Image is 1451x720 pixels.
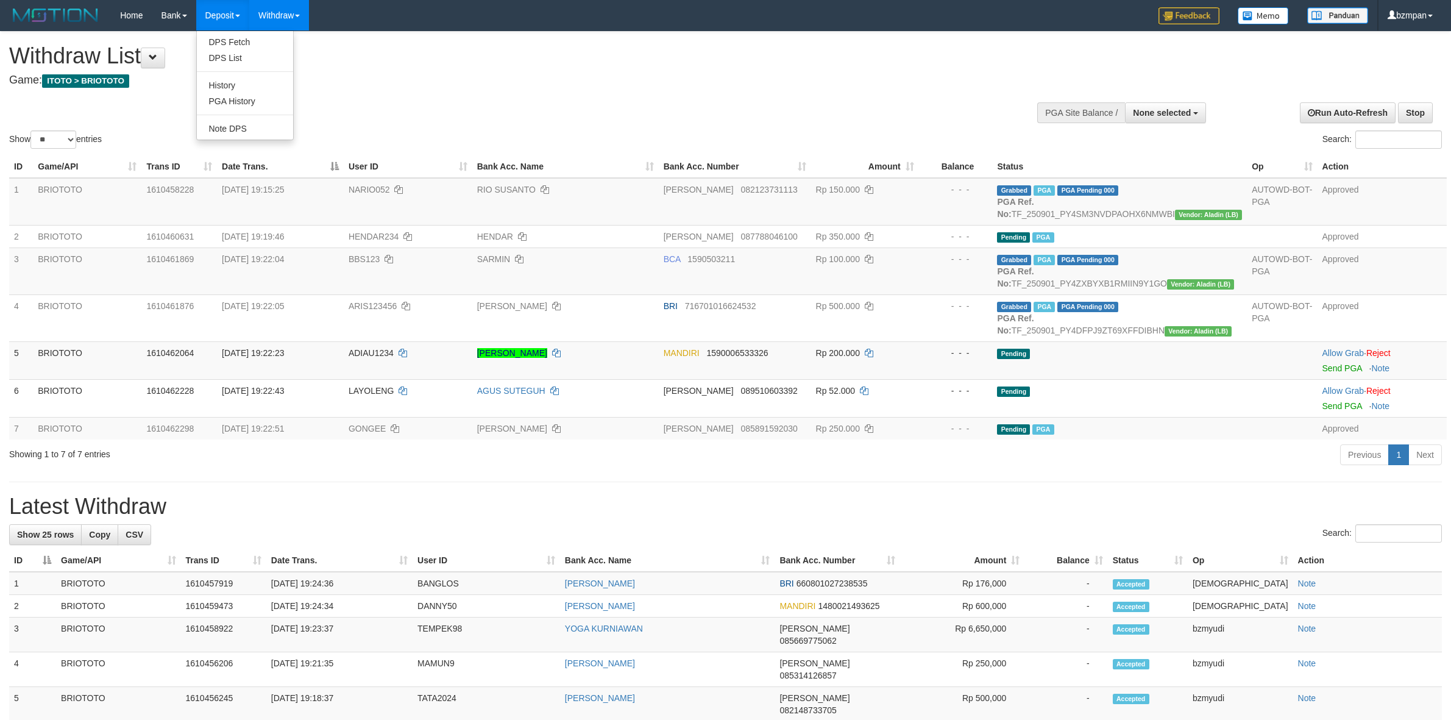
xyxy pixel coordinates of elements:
span: Accepted [1113,579,1149,590]
th: Bank Acc. Name: activate to sort column ascending [472,155,659,178]
td: TF_250901_PY4ZXBYXB1RMIIN9Y1GO [992,248,1247,294]
span: Copy 085891592030 to clipboard [740,424,797,433]
div: - - - [924,230,988,243]
div: PGA Site Balance / [1037,102,1125,123]
a: Allow Grab [1322,386,1364,396]
span: [PERSON_NAME] [664,424,734,433]
span: MANDIRI [664,348,700,358]
label: Show entries [9,130,102,149]
td: BRIOTOTO [33,294,141,341]
span: [PERSON_NAME] [664,185,734,194]
a: DPS Fetch [197,34,293,50]
td: 7 [9,417,33,440]
span: NARIO052 [349,185,390,194]
span: [DATE] 19:22:23 [222,348,284,358]
td: BRIOTOTO [56,572,180,595]
span: HENDAR234 [349,232,399,241]
img: MOTION_logo.png [9,6,102,24]
td: [DATE] 19:21:35 [266,652,413,687]
td: AUTOWD-BOT-PGA [1247,248,1317,294]
a: Stop [1398,102,1433,123]
a: Allow Grab [1322,348,1364,358]
td: 5 [9,341,33,379]
span: BBS123 [349,254,380,264]
td: Rp 600,000 [900,595,1025,618]
td: TEMPEK98 [413,618,560,652]
img: Button%20Memo.svg [1238,7,1289,24]
th: Action [1293,549,1442,572]
td: [DATE] 19:24:36 [266,572,413,595]
a: [PERSON_NAME] [477,348,547,358]
span: Pending [997,424,1030,435]
span: Copy [89,530,110,540]
th: Bank Acc. Number: activate to sort column ascending [775,549,899,572]
b: PGA Ref. No: [997,313,1034,335]
th: Balance: activate to sort column ascending [1024,549,1107,572]
span: [PERSON_NAME] [779,693,850,703]
div: - - - [924,300,988,312]
td: Approved [1318,178,1447,226]
span: CSV [126,530,143,540]
a: Next [1408,444,1442,465]
a: DPS List [197,50,293,66]
span: GONGEE [349,424,386,433]
td: TF_250901_PY4SM3NVDPAOHX6NMWBI [992,178,1247,226]
span: None selected [1133,108,1191,118]
span: 1610462064 [146,348,194,358]
a: AGUS SUTEGUH [477,386,545,396]
a: Note [1298,658,1316,668]
td: 1 [9,572,56,595]
td: TF_250901_PY4DFPJ9ZT69XFFDIBHN [992,294,1247,341]
span: 1610458228 [146,185,194,194]
a: [PERSON_NAME] [565,658,635,668]
span: Accepted [1113,624,1149,635]
a: Note [1371,401,1389,411]
span: PGA Pending [1057,255,1118,265]
span: Copy 082148733705 to clipboard [779,705,836,715]
td: - [1024,572,1107,595]
th: Amount: activate to sort column ascending [811,155,919,178]
span: BRI [779,579,793,588]
a: Note [1298,624,1316,633]
span: [PERSON_NAME] [779,624,850,633]
th: Date Trans.: activate to sort column ascending [266,549,413,572]
span: Vendor URL: https://dashboard.q2checkout.com/secure [1165,326,1232,337]
th: Balance [919,155,993,178]
b: PGA Ref. No: [997,266,1034,288]
input: Search: [1355,524,1442,543]
th: Status [992,155,1247,178]
input: Search: [1355,130,1442,149]
th: Action [1318,155,1447,178]
td: 1610459473 [181,595,266,618]
td: [DEMOGRAPHIC_DATA] [1188,595,1293,618]
td: 4 [9,294,33,341]
span: Vendor URL: https://dashboard.q2checkout.com/secure [1175,210,1242,220]
td: BRIOTOTO [33,417,141,440]
span: Pending [997,387,1030,397]
span: Show 25 rows [17,530,74,540]
th: Status: activate to sort column ascending [1108,549,1188,572]
td: Approved [1318,248,1447,294]
td: 4 [9,652,56,687]
td: bzmyudi [1188,618,1293,652]
span: Rp 200.000 [816,348,860,358]
span: Copy 716701016624532 to clipboard [685,301,756,311]
span: Accepted [1113,602,1149,612]
span: Copy 089510603392 to clipboard [740,386,797,396]
span: 1610462228 [146,386,194,396]
span: [PERSON_NAME] [664,232,734,241]
td: 3 [9,248,33,294]
td: bzmyudi [1188,652,1293,687]
a: [PERSON_NAME] [565,693,635,703]
a: Send PGA [1322,363,1362,373]
span: PGA Pending [1057,185,1118,196]
span: Grabbed [997,302,1031,312]
a: Send PGA [1322,401,1362,411]
img: panduan.png [1307,7,1368,24]
td: - [1024,618,1107,652]
span: · [1322,386,1366,396]
td: Approved [1318,225,1447,248]
a: 1 [1388,444,1409,465]
a: Note [1298,579,1316,588]
td: BRIOTOTO [33,248,141,294]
